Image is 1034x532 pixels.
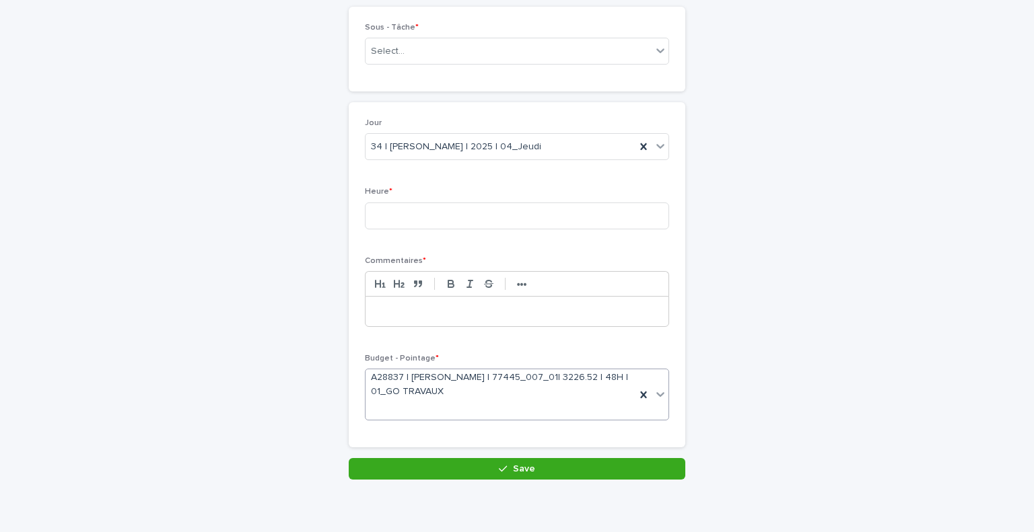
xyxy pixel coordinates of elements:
span: A28837 | [PERSON_NAME] | 77445_007_01| 3226.52 | 48H | 01_GO TRAVAUX [371,371,630,399]
span: Save [513,464,535,473]
span: Jour [365,119,382,127]
span: Sous - Tâche [365,24,419,32]
span: Budget - Pointage [365,354,439,363]
strong: ••• [517,279,527,290]
span: Heure [365,188,392,196]
span: 34 | [PERSON_NAME] | 2025 | 04_Jeudi [371,140,541,154]
div: Select... [371,44,405,59]
span: Commentaires [365,257,426,265]
button: Save [349,458,685,480]
button: ••• [512,276,531,292]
